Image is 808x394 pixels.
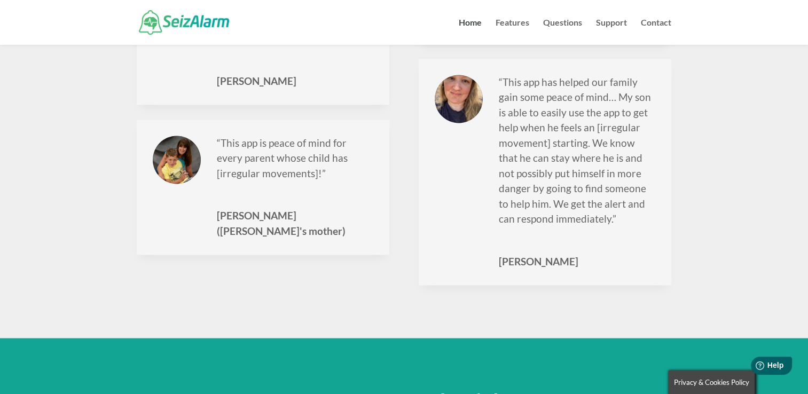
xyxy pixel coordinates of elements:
span: [PERSON_NAME] [499,254,655,270]
img: SeizAlarm [139,10,229,34]
a: Contact [641,19,671,45]
iframe: Help widget launcher [713,352,796,382]
span: [PERSON_NAME] ([PERSON_NAME]'s mother) [217,208,373,239]
span: [PERSON_NAME] [217,74,373,89]
a: Features [496,19,529,45]
a: Support [596,19,627,45]
p: “This app is peace of mind for every parent whose child has [irregular movements]!” [217,136,373,192]
span: “This app has helped our family gain some peace of mind… My son is able to easily use the app to ... [499,76,651,225]
a: Questions [543,19,582,45]
span: Privacy & Cookies Policy [674,378,749,387]
a: Home [459,19,482,45]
